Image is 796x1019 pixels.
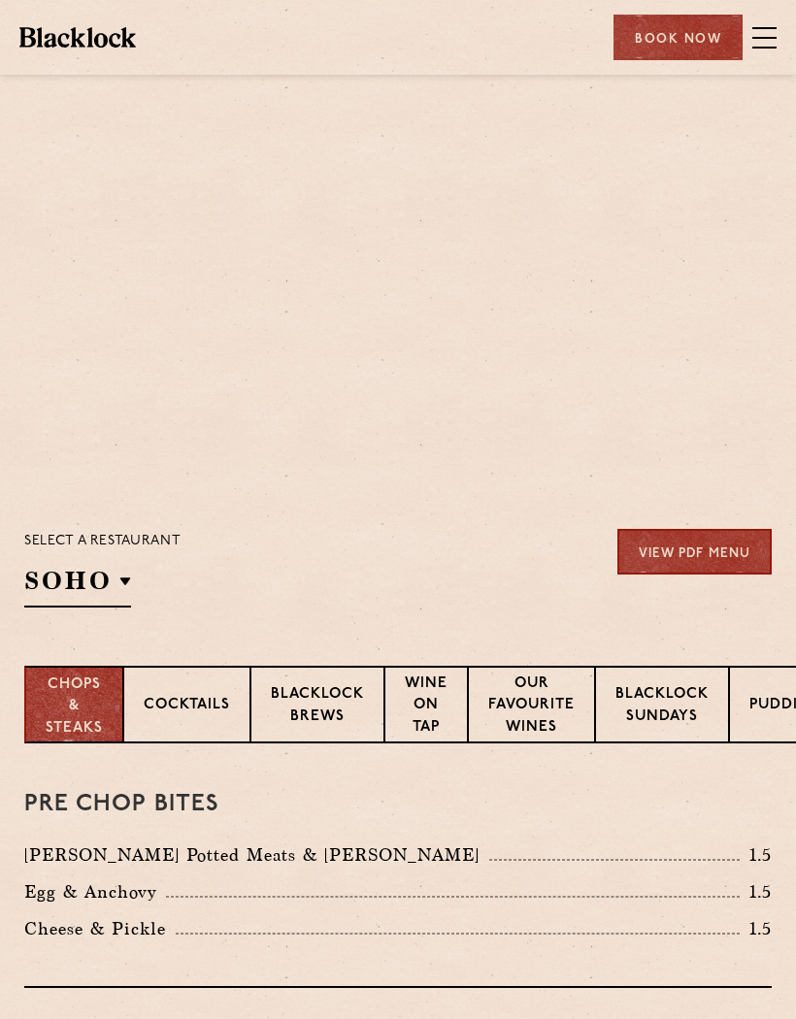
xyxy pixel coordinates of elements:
h3: Pre Chop Bites [24,792,772,817]
p: Cocktails [144,695,230,719]
img: BL_Textured_Logo-footer-cropped.svg [19,27,136,47]
h2: SOHO [24,564,131,608]
p: Egg & Anchovy [24,878,166,905]
p: Blacklock Brews [271,684,364,730]
p: Chops & Steaks [46,674,103,740]
p: Blacklock Sundays [615,684,709,730]
a: View PDF Menu [617,529,772,575]
div: Book Now [614,15,743,60]
p: Wine on Tap [405,674,448,741]
p: Our favourite wines [488,674,575,741]
p: 1.5 [740,916,773,941]
p: Select a restaurant [24,529,181,554]
p: [PERSON_NAME] Potted Meats & [PERSON_NAME] [24,841,489,869]
p: 1.5 [740,842,773,868]
p: 1.5 [740,879,773,904]
p: Cheese & Pickle [24,915,176,942]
